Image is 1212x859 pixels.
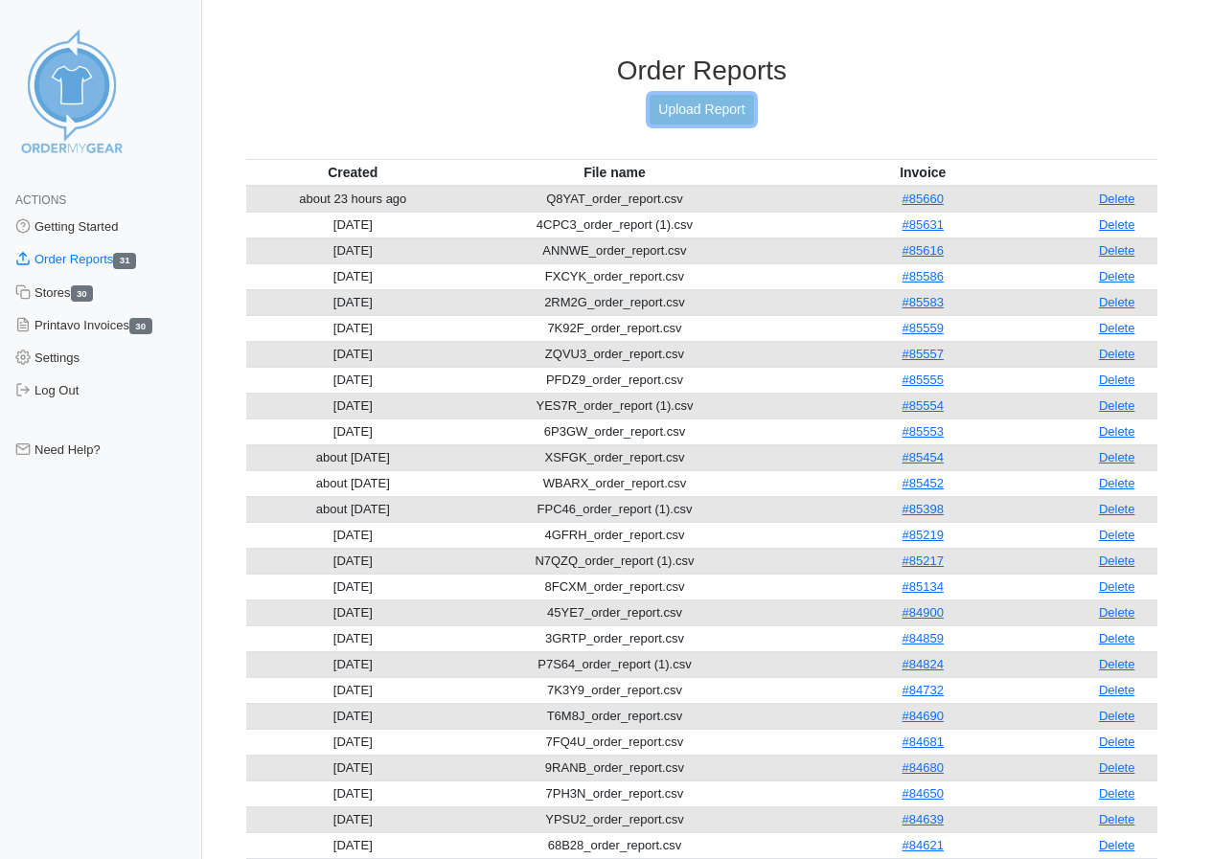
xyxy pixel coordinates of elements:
[903,760,944,775] a: #84680
[460,237,769,263] td: ANNWE_order_report.csv
[460,212,769,237] td: 4CPC3_order_report (1).csv
[246,780,460,806] td: [DATE]
[1099,321,1135,335] a: Delete
[903,398,944,413] a: #85554
[246,522,460,548] td: [DATE]
[903,657,944,671] a: #84824
[460,289,769,315] td: 2RM2G_order_report.csv
[1099,347,1135,361] a: Delete
[903,838,944,852] a: #84621
[460,341,769,367] td: ZQVU3_order_report.csv
[1099,786,1135,801] a: Delete
[460,418,769,444] td: 6P3GW_order_report.csv
[903,243,944,258] a: #85616
[1099,398,1135,413] a: Delete
[1099,243,1135,258] a: Delete
[246,755,460,780] td: [DATE]
[1099,631,1135,645] a: Delete
[903,709,944,723] a: #84690
[246,806,460,832] td: [DATE]
[903,476,944,490] a: #85452
[1099,760,1135,775] a: Delete
[460,315,769,341] td: 7K92F_order_report.csv
[460,729,769,755] td: 7FQ4U_order_report.csv
[1099,373,1135,387] a: Delete
[1099,217,1135,232] a: Delete
[460,159,769,186] th: File name
[903,373,944,387] a: #85555
[1099,295,1135,309] a: Delete
[246,496,460,522] td: about [DATE]
[460,677,769,703] td: 7K3Y9_order_report.csv
[1099,450,1135,464] a: Delete
[246,418,460,444] td: [DATE]
[903,217,944,232] a: #85631
[460,599,769,625] td: 45YE7_order_report.csv
[246,703,460,729] td: [DATE]
[1099,502,1135,516] a: Delete
[1099,838,1135,852] a: Delete
[903,424,944,439] a: #85553
[246,599,460,625] td: [DATE]
[246,263,460,289] td: [DATE]
[460,574,769,599] td: 8FCXM_order_report.csv
[1099,812,1135,826] a: Delete
[1099,269,1135,283] a: Delete
[1099,579,1135,594] a: Delete
[15,193,66,207] span: Actions
[246,574,460,599] td: [DATE]
[1099,554,1135,568] a: Delete
[460,186,769,213] td: Q8YAT_order_report.csv
[460,548,769,574] td: N7QZQ_order_report (1).csv
[246,832,460,858] td: [DATE]
[903,631,944,645] a: #84859
[903,528,944,542] a: #85219
[460,393,769,418] td: YES7R_order_report (1).csv
[460,651,769,677] td: P7S64_order_report (1).csv
[903,450,944,464] a: #85454
[903,295,944,309] a: #85583
[460,444,769,470] td: XSFGK_order_report.csv
[246,341,460,367] td: [DATE]
[1099,424,1135,439] a: Delete
[903,321,944,335] a: #85559
[246,289,460,315] td: [DATE]
[246,651,460,677] td: [DATE]
[246,55,1157,87] h3: Order Reports
[1099,735,1135,749] a: Delete
[1099,476,1135,490] a: Delete
[460,806,769,832] td: YPSU2_order_report.csv
[769,159,1076,186] th: Invoice
[460,470,769,496] td: WBARX_order_report.csv
[246,186,460,213] td: about 23 hours ago
[71,285,94,302] span: 30
[903,605,944,620] a: #84900
[460,780,769,806] td: 7PH3N_order_report.csv
[1099,605,1135,620] a: Delete
[903,347,944,361] a: #85557
[113,253,136,269] span: 31
[1099,683,1135,697] a: Delete
[903,786,944,801] a: #84650
[903,554,944,568] a: #85217
[903,735,944,749] a: #84681
[246,729,460,755] td: [DATE]
[460,625,769,651] td: 3GRTP_order_report.csv
[1099,528,1135,542] a: Delete
[129,318,152,334] span: 30
[903,192,944,206] a: #85660
[246,237,460,263] td: [DATE]
[903,812,944,826] a: #84639
[460,832,769,858] td: 68B28_order_report.csv
[650,95,753,124] a: Upload Report
[460,496,769,522] td: FPC46_order_report (1).csv
[903,683,944,697] a: #84732
[1099,192,1135,206] a: Delete
[246,548,460,574] td: [DATE]
[1099,709,1135,723] a: Delete
[460,367,769,393] td: PFDZ9_order_report.csv
[246,315,460,341] td: [DATE]
[903,269,944,283] a: #85586
[246,677,460,703] td: [DATE]
[246,212,460,237] td: [DATE]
